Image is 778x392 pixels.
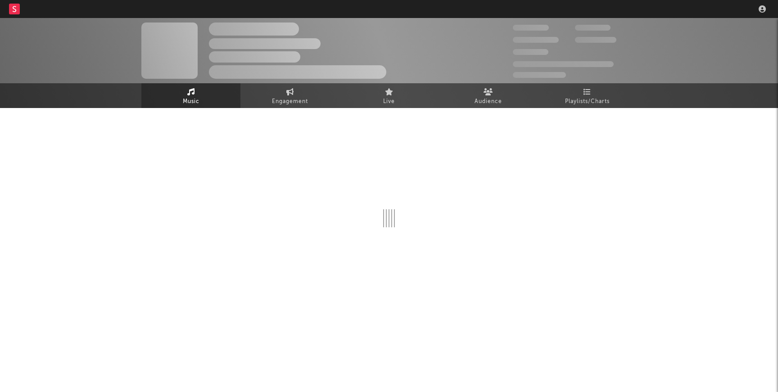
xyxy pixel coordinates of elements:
span: 50,000,000 [513,37,559,43]
a: Audience [439,83,538,108]
a: Music [141,83,240,108]
span: 100,000 [575,25,611,31]
span: Live [383,96,395,107]
a: Engagement [240,83,339,108]
span: 300,000 [513,25,549,31]
span: Jump Score: 85.0 [513,72,566,78]
span: 50,000,000 Monthly Listeners [513,61,614,67]
span: Engagement [272,96,308,107]
span: Music [183,96,199,107]
span: Audience [475,96,502,107]
a: Playlists/Charts [538,83,637,108]
span: 100,000 [513,49,548,55]
span: Playlists/Charts [565,96,610,107]
a: Live [339,83,439,108]
span: 1,000,000 [575,37,616,43]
